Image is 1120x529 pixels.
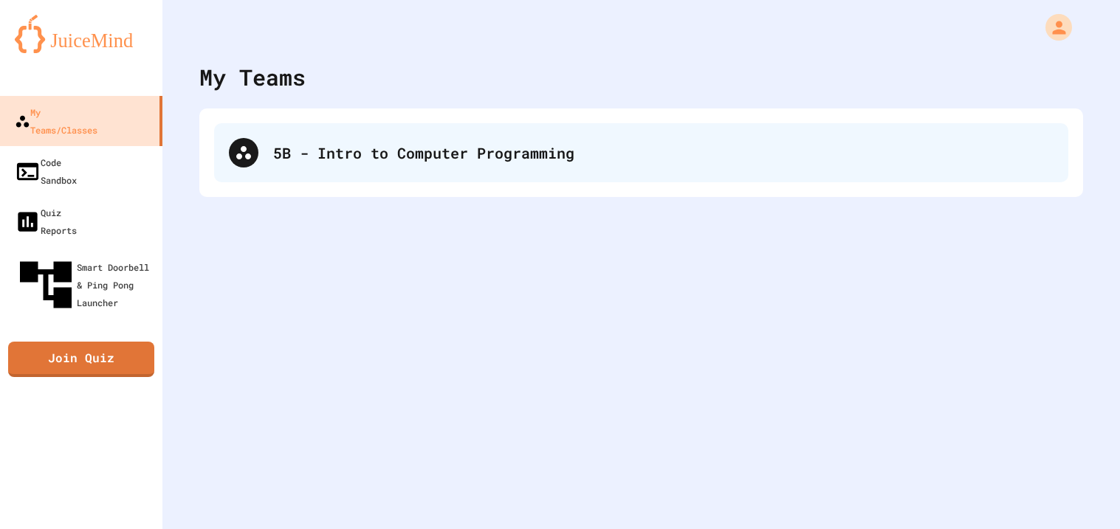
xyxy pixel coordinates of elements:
[8,342,154,377] a: Join Quiz
[1030,10,1076,44] div: My Account
[15,204,77,239] div: Quiz Reports
[199,60,306,94] div: My Teams
[273,142,1054,164] div: 5B - Intro to Computer Programming
[15,254,157,316] div: Smart Doorbell & Ping Pong Launcher
[15,103,97,139] div: My Teams/Classes
[15,15,148,53] img: logo-orange.svg
[15,153,77,189] div: Code Sandbox
[214,123,1068,182] div: 5B - Intro to Computer Programming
